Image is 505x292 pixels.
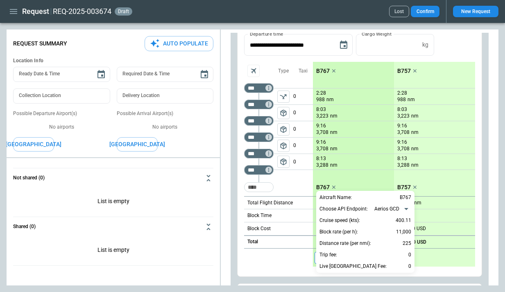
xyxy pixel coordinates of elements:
p: 225 [403,238,411,248]
p: Trip fee: [319,251,337,258]
p: 0 [408,261,411,271]
p: Block rate (per h): [319,229,358,235]
p: 0 [408,250,411,260]
p: Cruise speed (kts): [319,217,360,224]
p: 400.11 [396,215,411,225]
p: Distance rate (per nmi): [319,240,371,247]
div: Aerios GCD [374,205,411,213]
p: Choose API Endpoint: [319,206,368,213]
p: Live [GEOGRAPHIC_DATA] Fee: [319,263,387,270]
p: Aircraft Name: [319,194,352,201]
p: 11,000 [396,227,411,237]
p: B767 [400,194,411,201]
